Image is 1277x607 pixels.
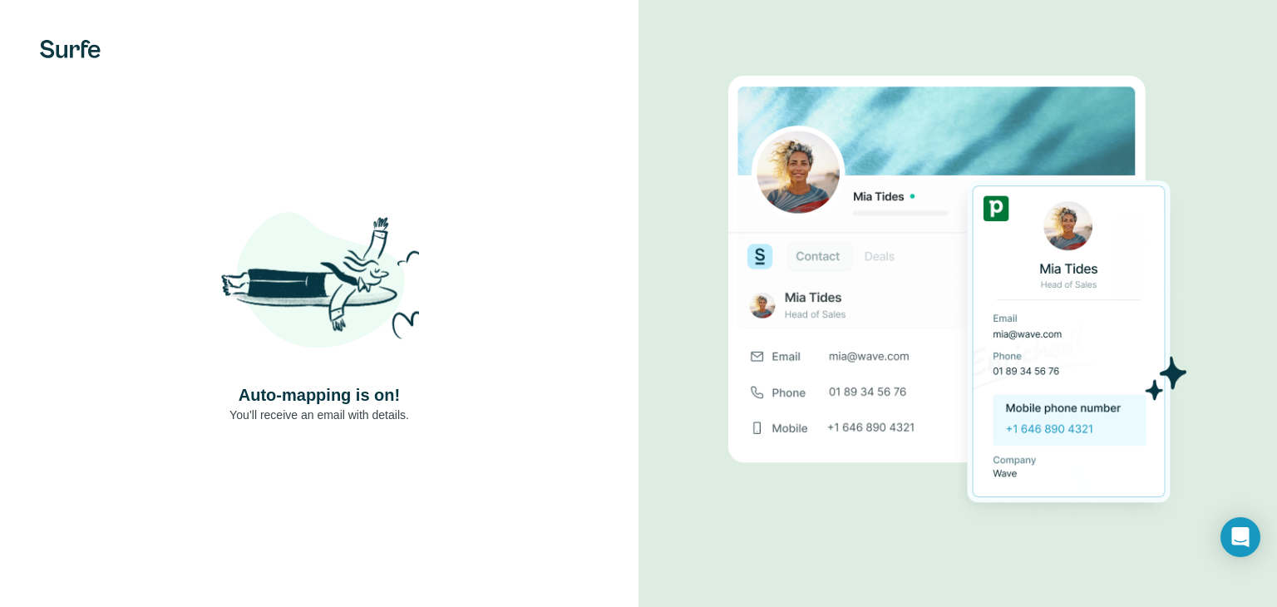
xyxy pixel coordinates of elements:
[239,383,400,407] h4: Auto-mapping is on!
[728,76,1187,531] img: Download Success
[1220,517,1260,557] div: Open Intercom Messenger
[229,407,409,423] p: You’ll receive an email with details.
[219,184,419,383] img: Shaka Illustration
[40,40,101,58] img: Surfe's logo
